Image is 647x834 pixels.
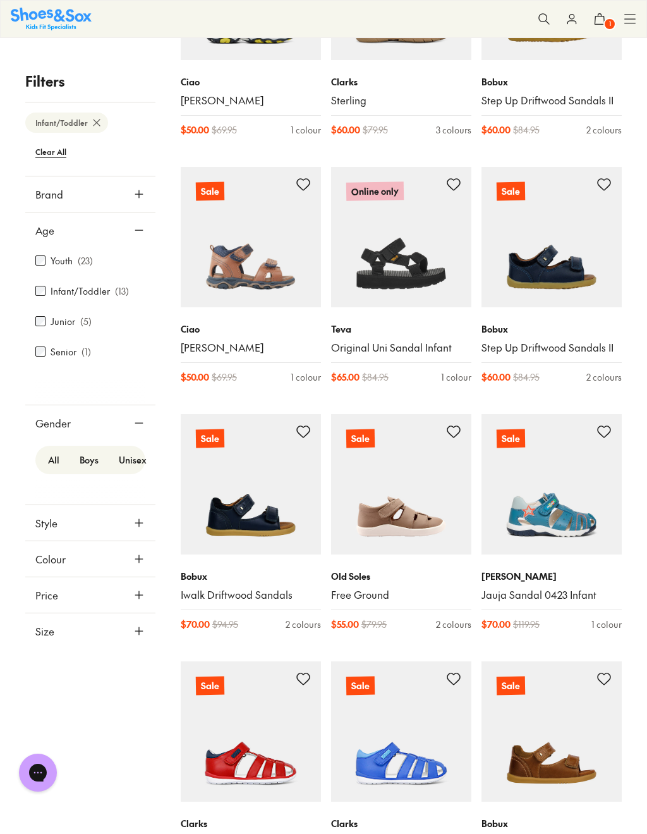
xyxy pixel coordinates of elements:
[346,429,375,448] p: Sale
[181,167,321,307] a: Sale
[181,371,209,384] span: $ 50.00
[513,123,540,137] span: $ 84.95
[51,315,75,328] label: Junior
[181,661,321,802] a: Sale
[331,322,471,336] p: Teva
[331,570,471,583] p: Old Soles
[25,71,155,92] p: Filters
[181,94,321,107] a: [PERSON_NAME]
[35,187,63,202] span: Brand
[481,341,622,355] a: Step Up Driftwood Sandals II
[35,587,58,603] span: Price
[25,113,108,133] btn: Infant/Toddler
[181,570,321,583] p: Bobux
[25,405,155,441] button: Gender
[331,618,359,631] span: $ 55.00
[212,123,237,137] span: $ 69.95
[82,345,91,359] p: ( 1 )
[481,371,511,384] span: $ 60.00
[25,577,155,613] button: Price
[513,618,540,631] span: $ 119.95
[35,515,57,530] span: Style
[331,167,471,307] a: Online only
[35,415,71,431] span: Gender
[481,322,622,336] p: Bobux
[181,588,321,602] a: Iwalk Driftwood Sandals
[212,371,237,384] span: $ 69.95
[291,123,321,137] div: 1 colour
[51,254,73,267] label: Youth
[361,618,387,631] span: $ 79.95
[35,551,66,567] span: Colour
[291,371,321,384] div: 1 colour
[481,414,622,555] a: Sale
[346,676,375,695] p: Sale
[25,613,155,649] button: Size
[481,123,511,137] span: $ 60.00
[181,75,321,89] p: Ciao
[586,123,622,137] div: 2 colours
[363,123,388,137] span: $ 79.95
[346,181,404,201] p: Online only
[331,94,471,107] a: Sterling
[497,182,525,201] p: Sale
[25,505,155,541] button: Style
[70,448,109,472] label: Boys
[25,541,155,577] button: Colour
[181,123,209,137] span: $ 50.00
[212,618,238,631] span: $ 94.95
[586,371,622,384] div: 2 colours
[331,371,360,384] span: $ 65.00
[109,448,157,472] label: Unisex
[481,94,622,107] a: Step Up Driftwood Sandals II
[481,570,622,583] p: [PERSON_NAME]
[331,75,471,89] p: Clarks
[497,429,525,448] p: Sale
[196,182,224,201] p: Sale
[181,817,321,830] p: Clarks
[481,817,622,830] p: Bobux
[181,414,321,555] a: Sale
[181,322,321,336] p: Ciao
[331,123,360,137] span: $ 60.00
[25,176,155,212] button: Brand
[51,345,76,359] label: Senior
[331,817,471,830] p: Clarks
[181,618,210,631] span: $ 70.00
[481,661,622,802] a: Sale
[436,618,471,631] div: 2 colours
[13,749,63,796] iframe: Gorgias live chat messenger
[481,75,622,89] p: Bobux
[362,371,389,384] span: $ 84.95
[331,661,471,802] a: Sale
[331,414,471,555] a: Sale
[35,223,54,238] span: Age
[331,341,471,355] a: Original Uni Sandal Infant
[513,371,540,384] span: $ 84.95
[80,315,92,328] p: ( 5 )
[481,588,622,602] a: Jauja Sandal 0423 Infant
[286,618,321,631] div: 2 colours
[603,18,616,30] span: 1
[591,618,622,631] div: 1 colour
[181,341,321,355] a: [PERSON_NAME]
[51,285,110,298] label: Infant/Toddler
[115,285,129,298] p: ( 13 )
[25,212,155,248] button: Age
[481,618,511,631] span: $ 70.00
[481,167,622,307] a: Sale
[11,8,92,30] a: Shoes & Sox
[11,8,92,30] img: SNS_Logo_Responsive.svg
[38,448,70,472] label: All
[497,676,525,695] p: Sale
[436,123,471,137] div: 3 colours
[441,371,471,384] div: 1 colour
[25,140,76,163] btn: Clear All
[196,429,224,448] p: Sale
[78,254,93,267] p: ( 23 )
[35,623,54,639] span: Size
[331,588,471,602] a: Free Ground
[196,676,224,695] p: Sale
[586,5,614,33] button: 1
